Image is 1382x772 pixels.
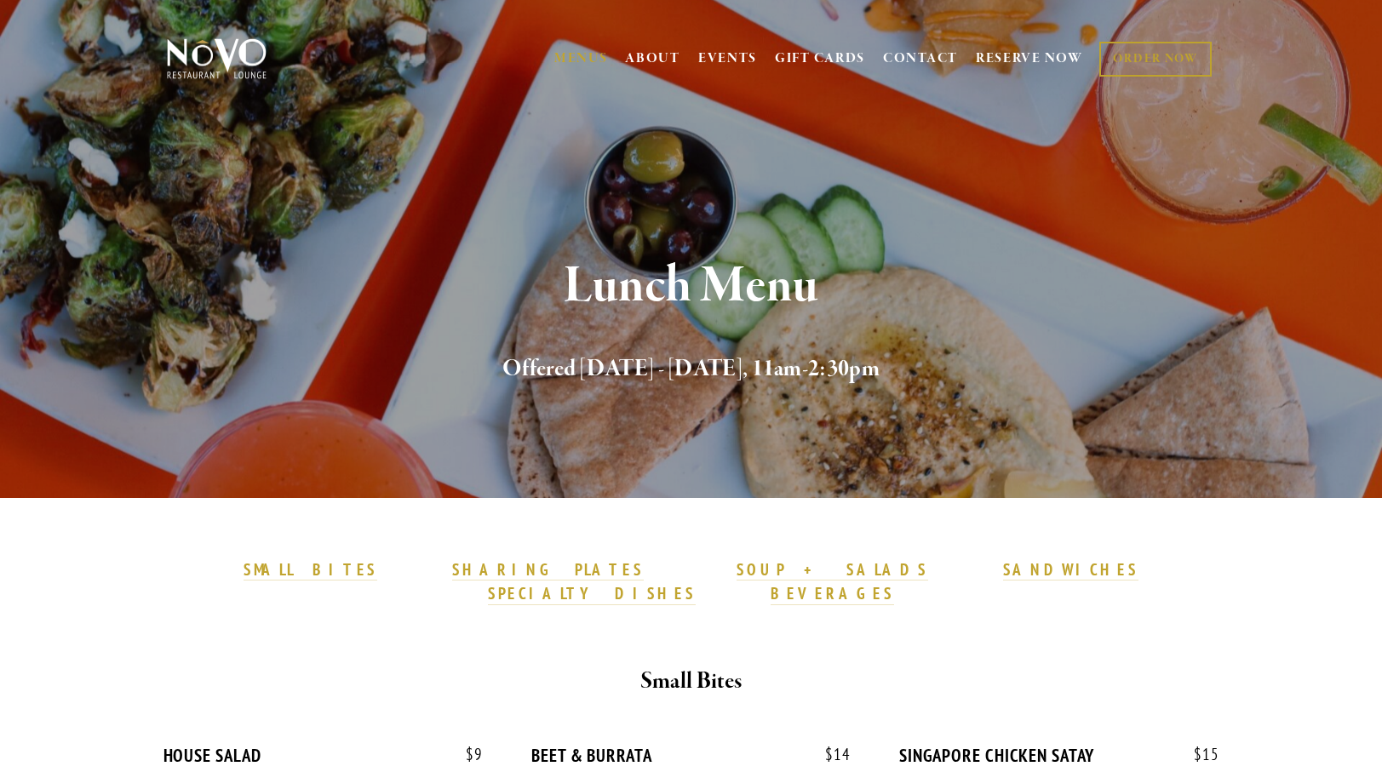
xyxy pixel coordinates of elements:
[825,744,834,764] span: $
[163,745,483,766] div: HOUSE SALAD
[808,745,851,764] span: 14
[195,352,1188,387] h2: Offered [DATE] - [DATE], 11am-2:30pm
[737,559,927,581] a: SOUP + SALADS
[466,744,474,764] span: $
[771,583,895,605] a: BEVERAGES
[1003,559,1139,580] strong: SANDWICHES
[244,559,377,580] strong: SMALL BITES
[698,50,757,67] a: EVENTS
[244,559,377,581] a: SMALL BITES
[771,583,895,603] strong: BEVERAGES
[899,745,1219,766] div: SINGAPORE CHICKEN SATAY
[1099,42,1211,77] a: ORDER NOW
[449,745,483,764] span: 9
[1194,744,1202,764] span: $
[1177,745,1219,764] span: 15
[488,583,696,603] strong: SPECIALTY DISHES
[775,43,865,75] a: GIFT CARDS
[883,43,958,75] a: CONTACT
[452,559,643,581] a: SHARING PLATES
[195,259,1188,314] h1: Lunch Menu
[531,745,851,766] div: BEET & BURRATA
[163,37,270,80] img: Novo Restaurant &amp; Lounge
[554,50,608,67] a: MENUS
[1003,559,1139,581] a: SANDWICHES
[625,50,680,67] a: ABOUT
[452,559,643,580] strong: SHARING PLATES
[488,583,696,605] a: SPECIALTY DISHES
[976,43,1083,75] a: RESERVE NOW
[737,559,927,580] strong: SOUP + SALADS
[640,666,742,696] strong: Small Bites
